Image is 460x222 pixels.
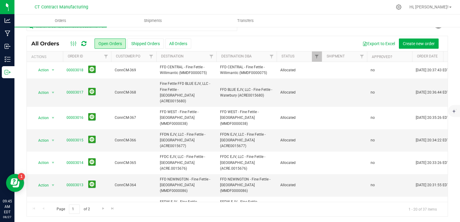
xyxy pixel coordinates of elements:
[67,67,83,73] a: 00003018
[33,114,49,122] span: Action
[371,67,375,73] span: no
[33,159,49,167] span: Action
[161,54,184,58] a: Destination
[6,174,24,192] iframe: Resource center
[67,160,83,166] a: 00003014
[229,18,262,23] span: Transfers
[33,66,49,74] span: Action
[115,160,153,166] span: ConnCM-365
[280,67,318,73] span: Allocated
[160,81,213,104] span: Fine Fettle FFD BLUE EJV, LLC - Fine Fettle - [GEOGRAPHIC_DATA] (ACRE0015680)
[280,90,318,95] span: Allocated
[417,54,438,58] a: Order Date
[399,39,439,49] button: Create new order
[49,159,57,167] span: select
[207,51,216,62] a: Filter
[115,90,153,95] span: ConnCM-368
[3,199,12,215] p: 09:45 AM EDT
[67,137,83,143] a: 00003015
[33,88,49,97] span: Action
[359,39,399,49] button: Export to Excel
[160,199,213,217] span: FFDW EJV - Fine Fettle - [GEOGRAPHIC_DATA] (ACRE0015647)
[116,54,140,58] a: Customer PO
[371,182,375,188] span: no
[280,115,318,121] span: Allocated
[18,173,25,180] iframe: Resource center unread badge
[5,43,11,49] inline-svg: Inbound
[220,177,273,194] span: FFD NEWINGTON - Fine Fettle - [GEOGRAPHIC_DATA] (MMDF0000086)
[108,205,117,213] a: Go to the last page
[49,114,57,122] span: select
[160,64,213,76] span: FFD CENTRAL - Fine Fettle - Willimantic (MMDF0000075)
[220,199,273,217] span: FFDW EJV - Fine Fettle - [GEOGRAPHIC_DATA] (ACRE0015647)
[416,67,449,73] span: [DATE] 20:37:43 EDT
[146,51,156,62] a: Filter
[95,39,126,49] button: Open Orders
[371,160,375,166] span: no
[160,132,213,149] span: FFDN EJV, LLC - Fine Fettle - [GEOGRAPHIC_DATA] (ACRE0015677)
[5,69,11,75] inline-svg: Outbound
[5,56,11,62] inline-svg: Inventory
[67,115,83,121] a: 00003016
[31,40,65,47] span: All Orders
[416,137,449,143] span: [DATE] 20:34:22 EDT
[372,55,392,59] a: Approved?
[267,51,277,62] a: Filter
[221,54,252,58] a: Destination DBA
[281,54,294,58] a: Status
[160,177,213,194] span: FFD NEWINGTON - Fine Fettle - [GEOGRAPHIC_DATA] (MMDF0000086)
[14,14,107,27] a: Orders
[49,88,57,97] span: select
[404,205,442,214] span: 1 - 20 of 37 items
[416,160,449,166] span: [DATE] 20:33:26 EDT
[49,181,57,190] span: select
[220,87,273,98] span: FFD BLUE EJV, LLC - Fine Fettle - Waterbury (ACRE0015680)
[127,39,164,49] button: Shipped Orders
[160,109,213,127] span: FFD WEST - Fine Fettle - [GEOGRAPHIC_DATA] (MMDF0000038)
[68,54,83,58] a: Order ID
[220,154,273,171] span: FFDC EJV, LLC - Fine Fettle - [GEOGRAPHIC_DATA] (ACRE.0015676)
[280,137,318,143] span: Allocated
[99,205,107,213] a: Go to the next page
[115,67,153,73] span: ConnCM-369
[416,182,449,188] span: [DATE] 20:31:55 EDT
[31,55,61,59] div: Actions
[280,160,318,166] span: Allocated
[136,18,170,23] span: Shipments
[49,66,57,74] span: select
[199,14,292,27] a: Transfers
[33,136,49,145] span: Action
[67,90,83,95] a: 00003017
[416,90,449,95] span: [DATE] 20:36:44 EDT
[312,51,322,62] a: Filter
[165,39,191,49] button: All Orders
[33,181,49,190] span: Action
[115,115,153,121] span: ConnCM-367
[3,215,12,219] p: 08/27
[371,115,375,121] span: no
[35,5,88,10] span: CT Contract Manufacturing
[395,4,402,10] div: Manage settings
[327,54,345,58] a: Shipment
[115,182,153,188] span: ConnCM-364
[409,5,449,9] span: Hi, [PERSON_NAME]!
[67,182,83,188] a: 00003013
[5,17,11,23] inline-svg: Analytics
[49,136,57,145] span: select
[115,137,153,143] span: ConnCM-366
[371,137,375,143] span: no
[220,64,273,76] span: FFD CENTRAL - Fine Fettle - Willimantic (MMDF0000075)
[371,90,375,95] span: no
[107,14,199,27] a: Shipments
[101,51,111,62] a: Filter
[280,182,318,188] span: Allocated
[357,51,367,62] a: Filter
[220,132,273,149] span: FFDN EJV, LLC - Fine Fettle - [GEOGRAPHIC_DATA] (ACRE0015677)
[47,18,74,23] span: Orders
[51,205,95,214] span: Page of 2
[416,115,449,121] span: [DATE] 20:35:26 EDT
[160,154,213,171] span: FFDC EJV, LLC - Fine Fettle - [GEOGRAPHIC_DATA] (ACRE.0015676)
[403,41,435,46] span: Create new order
[220,109,273,127] span: FFD WEST - Fine Fettle - [GEOGRAPHIC_DATA] (MMDF0000038)
[5,30,11,36] inline-svg: Manufacturing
